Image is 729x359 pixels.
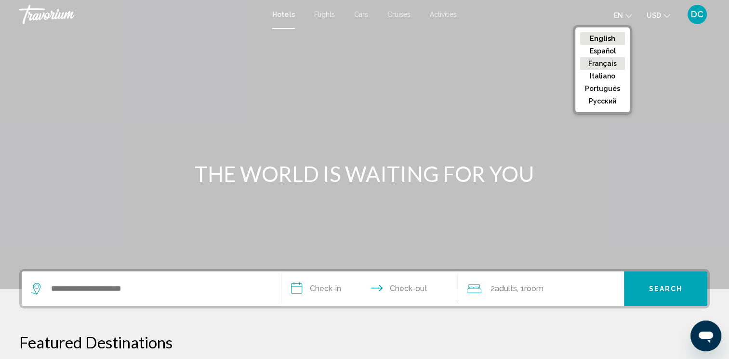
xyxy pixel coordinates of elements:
h2: Featured Destinations [19,333,710,352]
span: 2 [490,282,517,295]
a: Cars [354,11,368,18]
span: DC [691,10,703,19]
button: User Menu [685,4,710,25]
div: Search widget [22,271,707,306]
span: USD [647,12,661,19]
a: Hotels [272,11,295,18]
button: Travelers: 2 adults, 0 children [457,271,624,306]
a: Cruises [387,11,411,18]
button: Search [624,271,707,306]
button: Change currency [647,8,670,22]
a: Travorium [19,5,263,24]
h1: THE WORLD IS WAITING FOR YOU [184,161,545,186]
button: Português [580,82,625,95]
a: Activities [430,11,457,18]
iframe: Bouton de lancement de la fenêtre de messagerie [690,321,721,351]
button: русский [580,95,625,107]
span: Search [649,285,683,293]
span: en [614,12,623,19]
span: Adults [494,284,517,293]
button: Español [580,45,625,57]
span: Room [524,284,543,293]
button: Check in and out dates [281,271,458,306]
button: Change language [614,8,632,22]
a: Flights [314,11,335,18]
span: , 1 [517,282,543,295]
button: English [580,32,625,45]
button: Italiano [580,70,625,82]
button: Français [580,57,625,70]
